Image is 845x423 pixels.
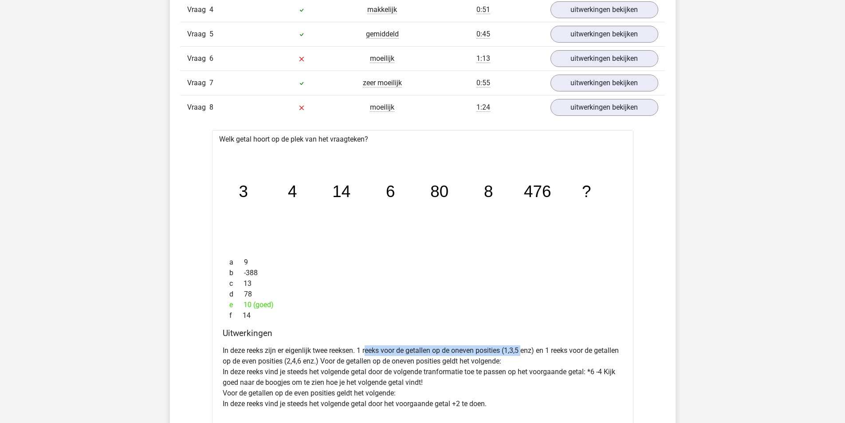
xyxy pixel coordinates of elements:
tspan: 8 [484,182,494,201]
span: moeilijk [370,103,394,112]
span: 8 [209,103,213,111]
span: 0:45 [476,30,490,39]
tspan: 14 [332,182,350,201]
span: c [229,278,244,289]
span: b [229,268,244,278]
tspan: ? [582,182,592,201]
span: a [229,257,244,268]
a: uitwerkingen bekijken [550,75,658,91]
span: Vraag [187,29,209,40]
div: -388 [223,268,623,278]
span: e [229,300,244,310]
div: 10 (goed) [223,300,623,310]
div: 9 [223,257,623,268]
span: makkelijk [367,5,397,14]
p: In deze reeks zijn er eigenlijk twee reeksen. 1 reeks voor de getallen op de oneven posities (1,3... [223,345,623,409]
span: f [229,310,243,321]
div: 78 [223,289,623,300]
h4: Uitwerkingen [223,328,623,338]
tspan: 476 [524,182,552,201]
span: Vraag [187,102,209,113]
span: Vraag [187,78,209,88]
a: uitwerkingen bekijken [550,99,658,116]
a: uitwerkingen bekijken [550,50,658,67]
span: 4 [209,5,213,14]
tspan: 3 [239,182,248,201]
span: 5 [209,30,213,38]
span: 0:51 [476,5,490,14]
span: zeer moeilijk [363,79,402,87]
span: d [229,289,244,300]
div: 14 [223,310,623,321]
tspan: 80 [431,182,449,201]
span: 1:24 [476,103,490,112]
a: uitwerkingen bekijken [550,26,658,43]
tspan: 4 [288,182,297,201]
span: 0:55 [476,79,490,87]
span: moeilijk [370,54,394,63]
tspan: 6 [386,182,395,201]
span: 7 [209,79,213,87]
span: 6 [209,54,213,63]
span: Vraag [187,53,209,64]
span: gemiddeld [366,30,399,39]
div: 13 [223,278,623,289]
a: uitwerkingen bekijken [550,1,658,18]
span: Vraag [187,4,209,15]
span: 1:13 [476,54,490,63]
